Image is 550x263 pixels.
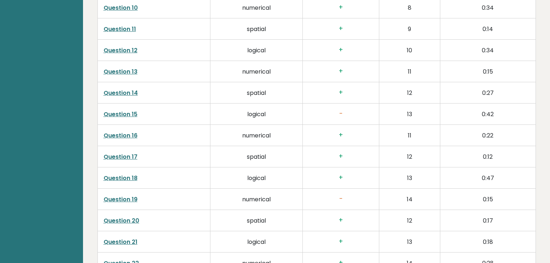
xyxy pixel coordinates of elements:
h3: + [309,46,373,54]
td: logical [210,40,303,61]
td: 0:17 [440,210,536,231]
h3: + [309,67,373,75]
a: Question 20 [104,216,139,225]
h3: - [309,110,373,118]
td: 0:18 [440,231,536,253]
td: 13 [379,231,440,253]
td: logical [210,231,303,253]
td: logical [210,104,303,125]
td: spatial [210,210,303,231]
a: Question 19 [104,195,137,203]
td: 12 [379,146,440,167]
td: 12 [379,82,440,104]
a: Question 18 [104,174,137,182]
td: spatial [210,82,303,104]
td: 0:47 [440,167,536,189]
td: 0:12 [440,146,536,167]
td: 13 [379,167,440,189]
td: 12 [379,210,440,231]
h3: + [309,89,373,96]
td: 0:34 [440,40,536,61]
a: Question 11 [104,25,136,33]
td: 11 [379,61,440,82]
td: 0:22 [440,125,536,146]
td: 10 [379,40,440,61]
td: 0:15 [440,189,536,210]
td: 14 [379,189,440,210]
a: Question 12 [104,46,137,54]
h3: + [309,4,373,11]
td: 11 [379,125,440,146]
td: spatial [210,146,303,167]
h3: - [309,195,373,203]
h3: + [309,238,373,245]
td: 13 [379,104,440,125]
a: Question 14 [104,89,138,97]
td: numerical [210,189,303,210]
a: Question 10 [104,4,138,12]
td: 0:42 [440,104,536,125]
td: 0:15 [440,61,536,82]
td: 9 [379,18,440,40]
td: spatial [210,18,303,40]
td: logical [210,167,303,189]
td: numerical [210,61,303,82]
td: numerical [210,125,303,146]
h3: + [309,153,373,160]
h3: + [309,174,373,181]
a: Question 21 [104,238,137,246]
h3: + [309,25,373,32]
a: Question 16 [104,131,137,140]
h3: + [309,131,373,139]
a: Question 17 [104,153,137,161]
h3: + [309,216,373,224]
a: Question 13 [104,67,137,76]
td: 0:27 [440,82,536,104]
td: 0:14 [440,18,536,40]
a: Question 15 [104,110,137,118]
